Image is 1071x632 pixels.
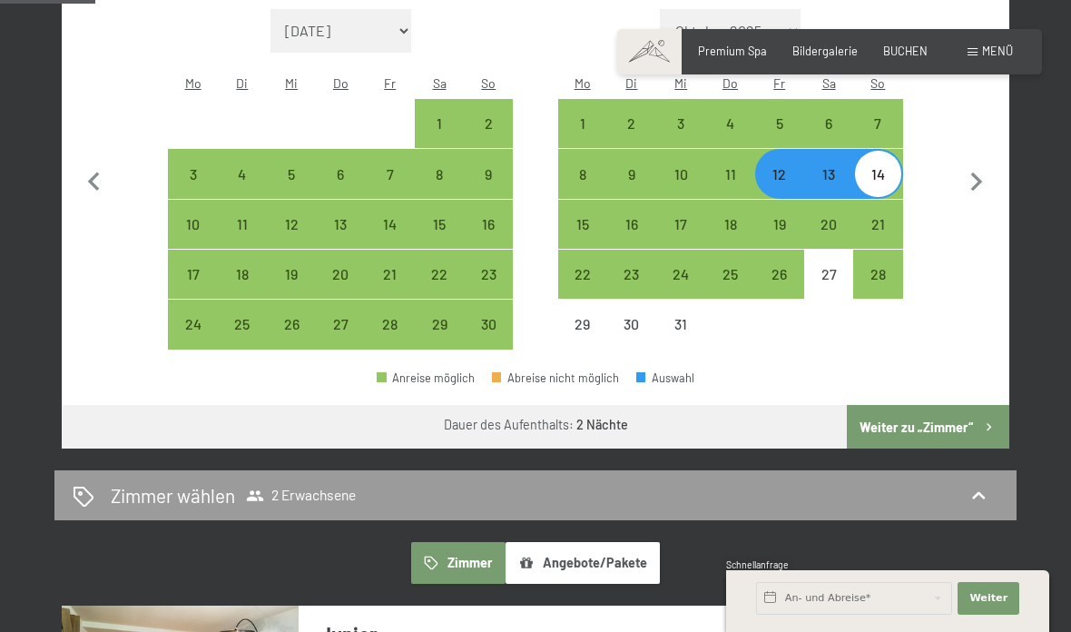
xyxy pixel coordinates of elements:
[464,99,513,148] div: Anreise möglich
[558,300,607,349] div: Anreise nicht möglich
[847,405,1009,449] button: Weiter zu „Zimmer“
[656,250,705,299] div: Anreise möglich
[853,99,902,148] div: Sun Dec 07 2025
[609,267,654,312] div: 23
[366,300,415,349] div: Anreise möglich
[755,99,804,148] div: Anreise möglich
[705,149,754,198] div: Thu Dec 11 2025
[558,200,607,249] div: Anreise möglich
[170,217,215,262] div: 10
[558,149,607,198] div: Mon Dec 08 2025
[366,300,415,349] div: Fri Nov 28 2025
[218,149,267,198] div: Tue Nov 04 2025
[982,44,1013,58] span: Menü
[607,200,656,249] div: Anreise möglich
[433,75,447,91] abbr: Samstag
[853,250,902,299] div: Sun Dec 28 2025
[316,250,365,299] div: Anreise möglich
[466,267,511,312] div: 23
[318,217,363,262] div: 13
[170,167,215,212] div: 3
[168,300,217,349] div: Anreise möglich
[168,200,217,249] div: Mon Nov 10 2025
[218,250,267,299] div: Tue Nov 18 2025
[658,167,703,212] div: 10
[755,250,804,299] div: Fri Dec 26 2025
[316,300,365,349] div: Thu Nov 27 2025
[492,372,619,384] div: Abreise nicht möglich
[464,250,513,299] div: Anreise möglich
[185,75,201,91] abbr: Montag
[366,250,415,299] div: Fri Nov 21 2025
[481,75,496,91] abbr: Sonntag
[168,250,217,299] div: Anreise möglich
[870,75,885,91] abbr: Sonntag
[707,167,752,212] div: 11
[218,200,267,249] div: Tue Nov 11 2025
[757,267,802,312] div: 26
[658,116,703,162] div: 3
[707,217,752,262] div: 18
[607,300,656,349] div: Anreise nicht möglich
[218,200,267,249] div: Anreise möglich
[755,99,804,148] div: Fri Dec 05 2025
[698,44,767,58] a: Premium Spa
[969,591,1007,606] span: Weiter
[607,250,656,299] div: Anreise möglich
[218,300,267,349] div: Tue Nov 25 2025
[607,300,656,349] div: Tue Dec 30 2025
[168,149,217,198] div: Mon Nov 03 2025
[168,300,217,349] div: Mon Nov 24 2025
[853,200,902,249] div: Anreise möglich
[285,75,298,91] abbr: Mittwoch
[316,250,365,299] div: Thu Nov 20 2025
[220,267,265,312] div: 18
[558,250,607,299] div: Anreise möglich
[269,317,314,362] div: 26
[168,200,217,249] div: Anreise möglich
[560,217,605,262] div: 15
[444,416,628,434] div: Dauer des Aufenthalts:
[755,149,804,198] div: Anreise möglich
[656,99,705,148] div: Anreise möglich
[417,167,462,212] div: 8
[464,149,513,198] div: Anreise möglich
[464,200,513,249] div: Sun Nov 16 2025
[220,217,265,262] div: 11
[417,116,462,162] div: 1
[658,217,703,262] div: 17
[609,167,654,212] div: 9
[269,267,314,312] div: 19
[415,149,464,198] div: Sat Nov 08 2025
[267,250,316,299] div: Anreise möglich
[368,167,413,212] div: 7
[636,372,694,384] div: Auswahl
[269,167,314,212] div: 5
[656,149,705,198] div: Wed Dec 10 2025
[705,99,754,148] div: Thu Dec 04 2025
[415,99,464,148] div: Anreise möglich
[464,149,513,198] div: Sun Nov 09 2025
[722,75,738,91] abbr: Donnerstag
[576,417,628,432] b: 2 Nächte
[705,149,754,198] div: Anreise möglich
[415,200,464,249] div: Sat Nov 15 2025
[366,149,415,198] div: Fri Nov 07 2025
[366,149,415,198] div: Anreise möglich
[466,217,511,262] div: 16
[705,250,754,299] div: Anreise möglich
[558,250,607,299] div: Mon Dec 22 2025
[267,200,316,249] div: Anreise möglich
[377,372,475,384] div: Anreise möglich
[804,250,853,299] div: Anreise nicht möglich
[705,200,754,249] div: Anreise möglich
[411,542,506,584] button: Zimmer
[466,116,511,162] div: 2
[958,582,1019,615] button: Weiter
[267,300,316,349] div: Wed Nov 26 2025
[853,99,902,148] div: Anreise möglich
[366,200,415,249] div: Fri Nov 14 2025
[958,9,996,351] button: Nächster Monat
[368,217,413,262] div: 14
[466,317,511,362] div: 30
